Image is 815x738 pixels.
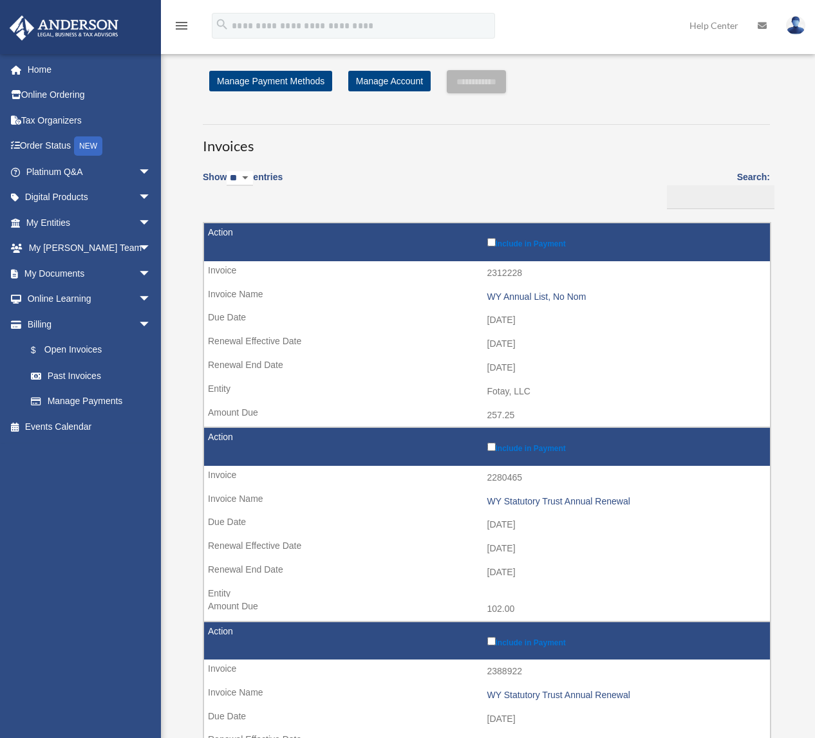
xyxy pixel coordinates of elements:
[174,23,189,33] a: menu
[9,107,171,133] a: Tax Organizers
[74,136,102,156] div: NEW
[348,71,431,91] a: Manage Account
[204,308,770,333] td: [DATE]
[667,185,774,210] input: Search:
[9,82,171,108] a: Online Ordering
[204,403,770,428] td: 257.25
[9,261,171,286] a: My Documentsarrow_drop_down
[204,261,770,286] td: 2312228
[786,16,805,35] img: User Pic
[204,380,770,404] td: Fotay, LLC
[227,171,253,186] select: Showentries
[9,57,171,82] a: Home
[204,537,770,561] td: [DATE]
[6,15,122,41] img: Anderson Advisors Platinum Portal
[138,210,164,236] span: arrow_drop_down
[9,133,171,160] a: Order StatusNEW
[138,159,164,185] span: arrow_drop_down
[204,466,770,490] td: 2280465
[203,169,283,199] label: Show entries
[9,414,171,439] a: Events Calendar
[9,159,171,185] a: Platinum Q&Aarrow_drop_down
[203,124,770,156] h3: Invoices
[209,71,332,91] a: Manage Payment Methods
[138,311,164,338] span: arrow_drop_down
[204,356,770,380] td: [DATE]
[174,18,189,33] i: menu
[138,261,164,287] span: arrow_drop_down
[9,235,171,261] a: My [PERSON_NAME] Teamarrow_drop_down
[204,560,770,585] td: [DATE]
[38,342,44,358] span: $
[487,238,496,246] input: Include in Payment
[487,235,764,248] label: Include in Payment
[204,332,770,356] td: [DATE]
[487,637,496,645] input: Include in Payment
[487,634,764,647] label: Include in Payment
[204,707,770,732] td: [DATE]
[138,185,164,211] span: arrow_drop_down
[487,690,764,701] div: WY Statutory Trust Annual Renewal
[9,210,171,235] a: My Entitiesarrow_drop_down
[9,311,164,337] a: Billingarrow_drop_down
[487,440,764,453] label: Include in Payment
[204,513,770,537] td: [DATE]
[18,363,164,389] a: Past Invoices
[204,597,770,622] td: 102.00
[138,235,164,262] span: arrow_drop_down
[487,443,496,451] input: Include in Payment
[215,17,229,32] i: search
[204,660,770,684] td: 2388922
[18,337,158,364] a: $Open Invoices
[9,185,171,210] a: Digital Productsarrow_drop_down
[138,286,164,313] span: arrow_drop_down
[9,286,171,312] a: Online Learningarrow_drop_down
[18,389,164,414] a: Manage Payments
[487,291,764,302] div: WY Annual List, No Nom
[662,169,770,209] label: Search:
[487,496,764,507] div: WY Statutory Trust Annual Renewal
